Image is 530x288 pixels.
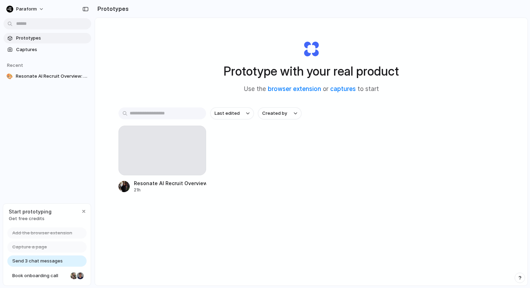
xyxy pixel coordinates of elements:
[330,85,356,92] a: captures
[4,71,91,82] a: 🎨Resonate AI Recruit Overview: SPL Highlight
[268,85,321,92] a: browser extension
[210,107,254,119] button: Last edited
[244,85,379,94] span: Use the or to start
[134,187,206,193] div: 21h
[7,270,87,281] a: Book onboarding call
[9,215,52,222] span: Get free credits
[9,208,52,215] span: Start prototyping
[4,33,91,43] a: Prototypes
[76,272,84,280] div: Christian Iacullo
[16,35,88,42] span: Prototypes
[118,126,206,193] a: Resonate AI Recruit Overview: SPL Highlight21h
[16,46,88,53] span: Captures
[12,258,63,265] span: Send 3 chat messages
[12,230,72,237] span: Add the browser extension
[224,62,399,80] h1: Prototype with your real product
[70,272,78,280] div: Nicole Kubica
[258,107,301,119] button: Created by
[12,272,68,279] span: Book onboarding call
[16,73,88,80] span: Resonate AI Recruit Overview: SPL Highlight
[134,180,206,187] div: Resonate AI Recruit Overview: SPL Highlight
[215,110,240,117] span: Last edited
[7,62,23,68] span: Recent
[95,5,129,13] h2: Prototypes
[4,44,91,55] a: Captures
[4,3,48,15] button: Paraform
[6,73,13,80] div: 🎨
[12,244,47,251] span: Capture a page
[16,6,37,13] span: Paraform
[262,110,287,117] span: Created by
